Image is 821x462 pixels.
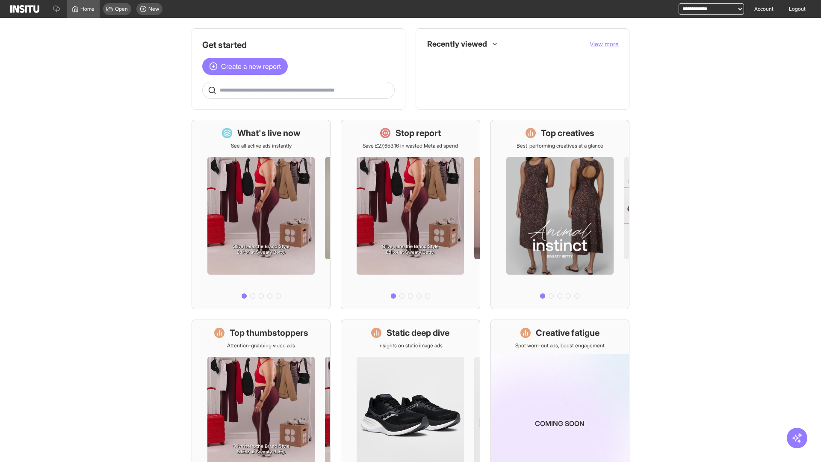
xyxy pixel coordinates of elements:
span: Home [80,6,95,12]
h1: Get started [202,39,395,51]
a: Stop reportSave £27,653.16 in wasted Meta ad spend [341,120,480,309]
h1: Stop report [396,127,441,139]
h1: Top thumbstoppers [230,327,308,339]
p: See all active ads instantly [231,142,292,149]
p: Attention-grabbing video ads [227,342,295,349]
h1: Static deep dive [387,327,449,339]
img: Logo [10,5,39,13]
a: Top creativesBest-performing creatives at a glance [490,120,629,309]
a: What's live nowSee all active ads instantly [192,120,331,309]
p: Best-performing creatives at a glance [517,142,603,149]
button: Create a new report [202,58,288,75]
button: View more [590,40,619,48]
span: Create a new report [221,61,281,71]
h1: Top creatives [541,127,594,139]
h1: What's live now [237,127,301,139]
span: Open [115,6,128,12]
p: Insights on static image ads [378,342,443,349]
span: New [148,6,159,12]
p: Save £27,653.16 in wasted Meta ad spend [363,142,458,149]
span: View more [590,40,619,47]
